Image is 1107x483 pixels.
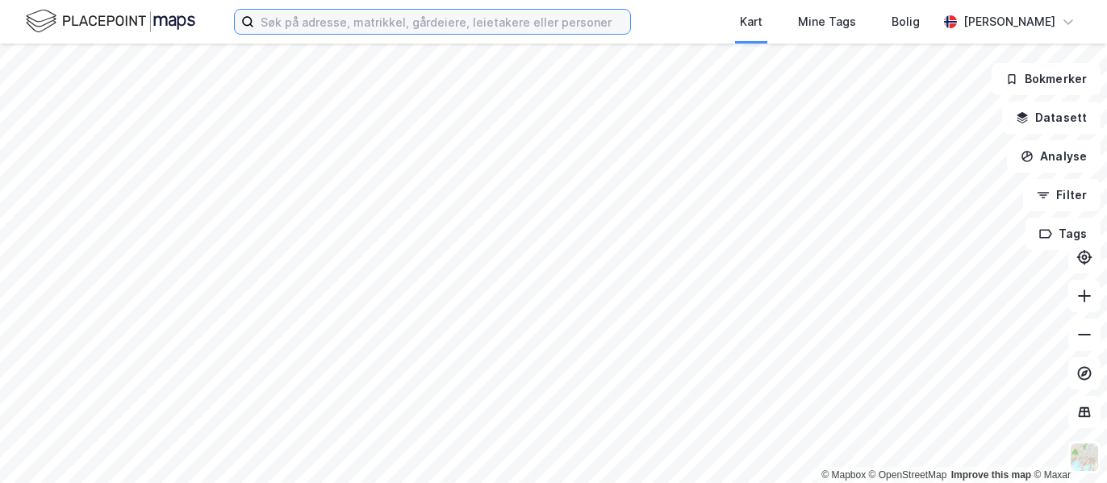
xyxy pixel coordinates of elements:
[992,63,1101,95] button: Bokmerker
[951,469,1031,481] a: Improve this map
[821,469,866,481] a: Mapbox
[1026,406,1107,483] div: Kontrollprogram for chat
[892,12,920,31] div: Bolig
[1002,102,1101,134] button: Datasett
[1026,406,1107,483] iframe: Chat Widget
[869,469,947,481] a: OpenStreetMap
[740,12,762,31] div: Kart
[254,10,630,34] input: Søk på adresse, matrikkel, gårdeiere, leietakere eller personer
[1023,179,1101,211] button: Filter
[1007,140,1101,173] button: Analyse
[1026,218,1101,250] button: Tags
[798,12,856,31] div: Mine Tags
[963,12,1055,31] div: [PERSON_NAME]
[26,7,195,35] img: logo.f888ab2527a4732fd821a326f86c7f29.svg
